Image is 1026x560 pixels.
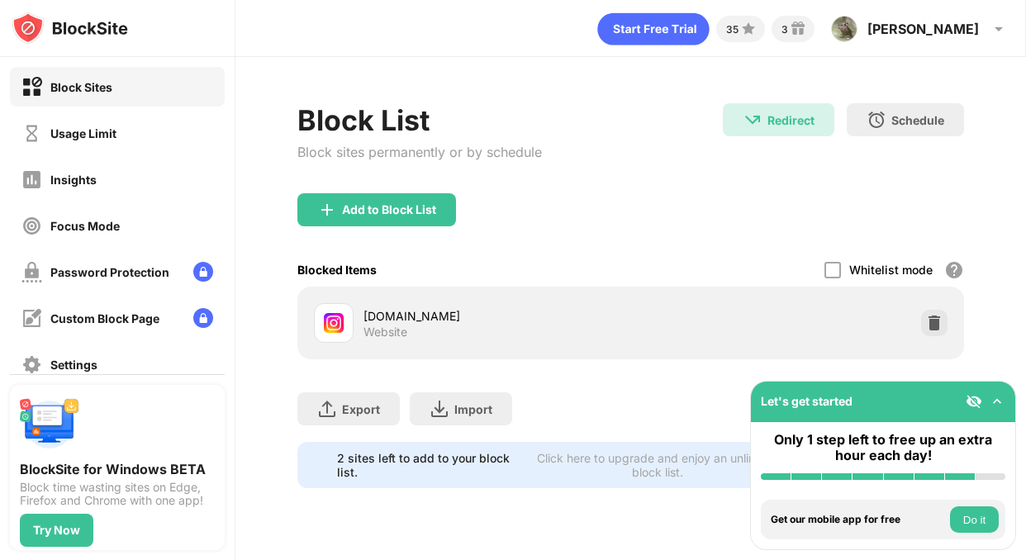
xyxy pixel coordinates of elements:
img: password-protection-off.svg [21,262,42,282]
div: BlockSite for Windows BETA [20,461,215,477]
div: Website [363,325,407,339]
img: insights-off.svg [21,169,42,190]
div: Usage Limit [50,126,116,140]
div: Block time wasting sites on Edge, Firefox and Chrome with one app! [20,481,215,507]
div: 35 [726,23,739,36]
img: omni-setup-toggle.svg [989,393,1005,410]
img: points-small.svg [739,19,758,39]
div: Block sites permanently or by schedule [297,144,542,160]
img: time-usage-off.svg [21,123,42,144]
div: Redirect [767,113,815,127]
img: logo-blocksite.svg [12,12,128,45]
div: Whitelist mode [849,263,933,277]
div: [PERSON_NAME] [867,21,979,37]
img: ACg8ocJDrv7pVMEeYRU7ZSRdc6aZxlL0OX8ck1-PkuwPKx3Vl28DHw=s96-c [831,16,857,42]
div: Insights [50,173,97,187]
div: Password Protection [50,265,169,279]
div: Get our mobile app for free [771,514,946,525]
img: lock-menu.svg [193,262,213,282]
img: push-desktop.svg [20,395,79,454]
div: animation [597,12,710,45]
div: Click here to upgrade and enjoy an unlimited block list. [524,451,791,479]
div: Settings [50,358,97,372]
img: focus-off.svg [21,216,42,236]
div: [DOMAIN_NAME] [363,307,631,325]
div: Only 1 step left to free up an extra hour each day! [761,432,1005,463]
div: Block Sites [50,80,112,94]
img: eye-not-visible.svg [966,393,982,410]
div: Export [342,402,380,416]
div: 3 [781,23,788,36]
div: 2 sites left to add to your block list. [337,451,515,479]
img: reward-small.svg [788,19,808,39]
img: block-on.svg [21,77,42,97]
div: Custom Block Page [50,311,159,325]
div: Add to Block List [342,203,436,216]
img: favicons [324,313,344,333]
img: lock-menu.svg [193,308,213,328]
div: Schedule [891,113,944,127]
div: Focus Mode [50,219,120,233]
div: Let's get started [761,394,853,408]
div: Try Now [33,524,80,537]
div: Block List [297,103,542,137]
div: Blocked Items [297,263,377,277]
img: settings-off.svg [21,354,42,375]
div: Import [454,402,492,416]
img: customize-block-page-off.svg [21,308,42,329]
button: Do it [950,506,999,533]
